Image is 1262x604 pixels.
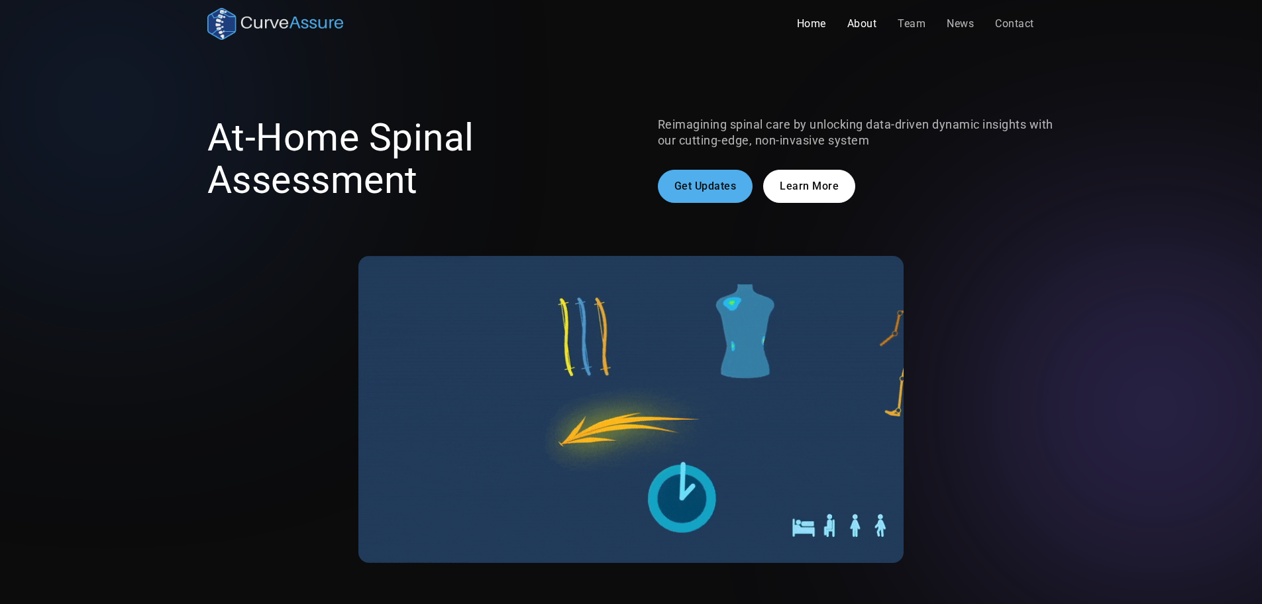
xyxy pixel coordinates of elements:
[936,11,984,37] a: News
[358,256,904,563] img: A gif showing the CurveAssure system at work. A patient is wearing the non-invasive sensors and t...
[837,11,888,37] a: About
[763,170,855,203] a: Learn More
[984,11,1045,37] a: Contact
[887,11,936,37] a: Team
[207,8,344,40] a: home
[786,11,837,37] a: Home
[658,117,1055,149] p: Reimagining spinal care by unlocking data-driven dynamic insights with our cutting-edge, non-inva...
[207,117,605,202] h1: At-Home Spinal Assessment
[658,170,753,203] a: Get Updates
